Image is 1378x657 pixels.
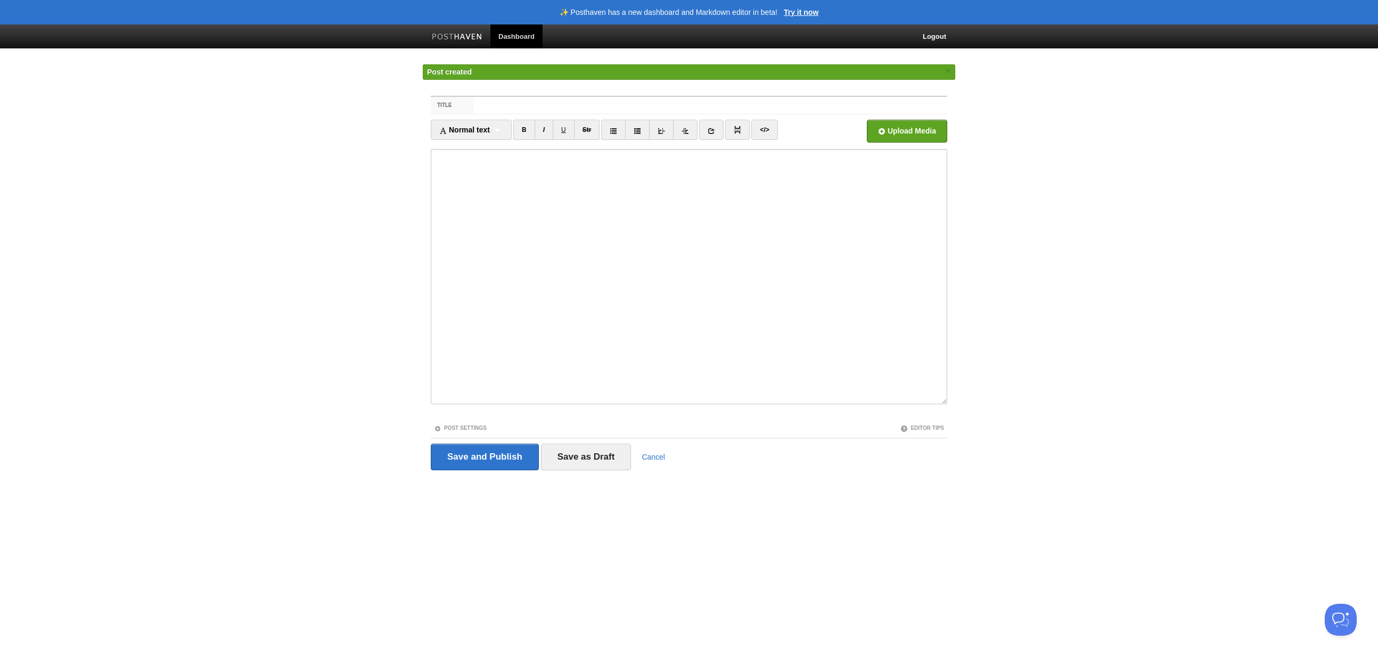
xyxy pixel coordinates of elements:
[434,425,487,431] a: Post Settings
[725,120,750,140] a: Insert Read More
[734,126,741,134] img: pagebreak-icon.png
[1325,604,1357,636] iframe: Help Scout Beacon - Open
[601,120,626,140] a: Unordered list
[490,24,543,48] a: Dashboard
[583,126,592,134] del: Str
[649,120,674,140] a: Outdent
[431,97,474,114] label: Title
[625,120,650,140] a: Ordered list
[431,444,539,470] input: Save and Publish
[535,120,553,140] a: CTRL+I
[673,120,698,140] a: Indent
[513,120,535,140] a: CTRL+B
[642,453,665,461] a: Cancel
[784,9,818,16] a: Try it now
[943,64,953,78] a: ×
[541,444,631,470] input: Save as Draft
[699,120,724,140] a: Insert link
[427,68,472,76] span: Post created
[900,425,944,431] a: Editor Tips
[751,120,777,140] a: Edit HTML
[553,120,575,140] a: CTRL+U
[915,24,954,48] a: Logout
[560,9,777,16] header: ✨ Posthaven has a new dashboard and Markdown editor in beta!
[432,34,482,41] img: Posthaven-bar
[439,126,490,134] span: Normal text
